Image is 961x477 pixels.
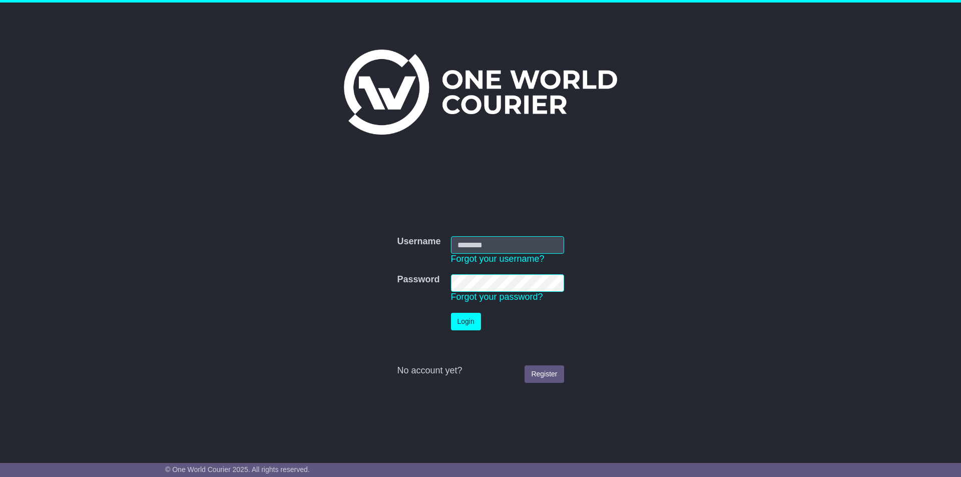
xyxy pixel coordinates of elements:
a: Forgot your password? [451,292,543,302]
label: Username [397,236,440,247]
a: Forgot your username? [451,254,545,264]
a: Register [525,365,564,383]
button: Login [451,313,481,330]
span: © One World Courier 2025. All rights reserved. [165,465,310,473]
label: Password [397,274,439,285]
div: No account yet? [397,365,564,376]
img: One World [344,50,617,135]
